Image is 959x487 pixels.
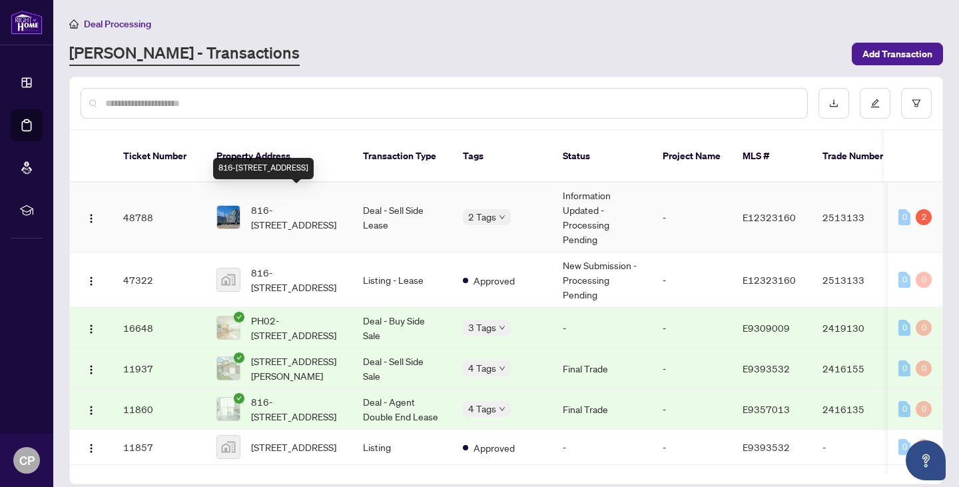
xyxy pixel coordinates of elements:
img: logo [11,10,43,35]
div: 0 [898,320,910,336]
td: 11937 [113,348,206,389]
div: 0 [898,401,910,417]
button: Logo [81,269,102,290]
th: Property Address [206,131,352,183]
img: thumbnail-img [217,398,240,420]
td: - [652,389,732,430]
button: Logo [81,207,102,228]
td: Deal - Sell Side Sale [352,348,452,389]
td: 11860 [113,389,206,430]
td: - [652,308,732,348]
th: Tags [452,131,552,183]
span: Approved [474,440,515,455]
td: Deal - Sell Side Lease [352,183,452,252]
div: 816-[STREET_ADDRESS] [213,158,314,179]
span: download [829,99,838,108]
img: thumbnail-img [217,206,240,229]
img: thumbnail-img [217,436,240,458]
a: [PERSON_NAME] - Transactions [69,42,300,66]
button: Open asap [906,440,946,480]
th: Project Name [652,131,732,183]
span: check-circle [234,393,244,404]
span: [STREET_ADDRESS] [251,440,336,454]
td: - [552,430,652,465]
span: E9393532 [743,441,790,453]
td: 2513133 [812,252,905,308]
td: Information Updated - Processing Pending [552,183,652,252]
img: thumbnail-img [217,357,240,380]
td: - [652,183,732,252]
td: 2416135 [812,389,905,430]
td: 16648 [113,308,206,348]
div: 0 [916,439,932,455]
span: Approved [474,273,515,288]
td: Listing - Lease [352,252,452,308]
span: E9357013 [743,403,790,415]
span: 816-[STREET_ADDRESS] [251,394,342,424]
th: Trade Number [812,131,905,183]
button: Logo [81,317,102,338]
th: Status [552,131,652,183]
span: E9393532 [743,362,790,374]
td: 47322 [113,252,206,308]
span: 816-[STREET_ADDRESS] [251,203,342,232]
img: Logo [86,364,97,375]
td: - [812,430,905,465]
div: 0 [898,439,910,455]
td: 2416155 [812,348,905,389]
span: edit [870,99,880,108]
div: 0 [898,360,910,376]
img: Logo [86,276,97,286]
td: Final Trade [552,348,652,389]
td: Final Trade [552,389,652,430]
span: 2 Tags [468,209,496,225]
div: 0 [916,401,932,417]
button: Logo [81,358,102,379]
td: Listing [352,430,452,465]
td: 11857 [113,430,206,465]
span: down [499,406,505,412]
span: home [69,19,79,29]
span: down [499,324,505,331]
span: 3 Tags [468,320,496,335]
td: Deal - Buy Side Sale [352,308,452,348]
td: Deal - Agent Double End Lease [352,389,452,430]
td: - [652,348,732,389]
td: 2513133 [812,183,905,252]
div: 0 [916,360,932,376]
span: down [499,214,505,221]
button: edit [860,88,890,119]
td: 2419130 [812,308,905,348]
span: E9309009 [743,322,790,334]
img: Logo [86,443,97,454]
span: down [499,365,505,372]
span: Deal Processing [84,18,151,30]
span: CP [19,451,35,470]
div: 0 [898,272,910,288]
td: - [652,252,732,308]
th: MLS # [732,131,812,183]
th: Transaction Type [352,131,452,183]
button: filter [901,88,932,119]
span: check-circle [234,352,244,363]
span: Add Transaction [862,43,932,65]
span: PH02-[STREET_ADDRESS] [251,313,342,342]
img: Logo [86,324,97,334]
div: 0 [916,320,932,336]
span: E12323160 [743,274,796,286]
td: 48788 [113,183,206,252]
span: filter [912,99,921,108]
img: thumbnail-img [217,268,240,291]
span: 4 Tags [468,401,496,416]
button: Logo [81,436,102,458]
span: [STREET_ADDRESS][PERSON_NAME] [251,354,342,383]
span: 816-[STREET_ADDRESS] [251,265,342,294]
span: 4 Tags [468,360,496,376]
button: Add Transaction [852,43,943,65]
img: Logo [86,405,97,416]
td: - [552,308,652,348]
button: download [818,88,849,119]
span: E12323160 [743,211,796,223]
td: - [652,430,732,465]
img: Logo [86,213,97,224]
